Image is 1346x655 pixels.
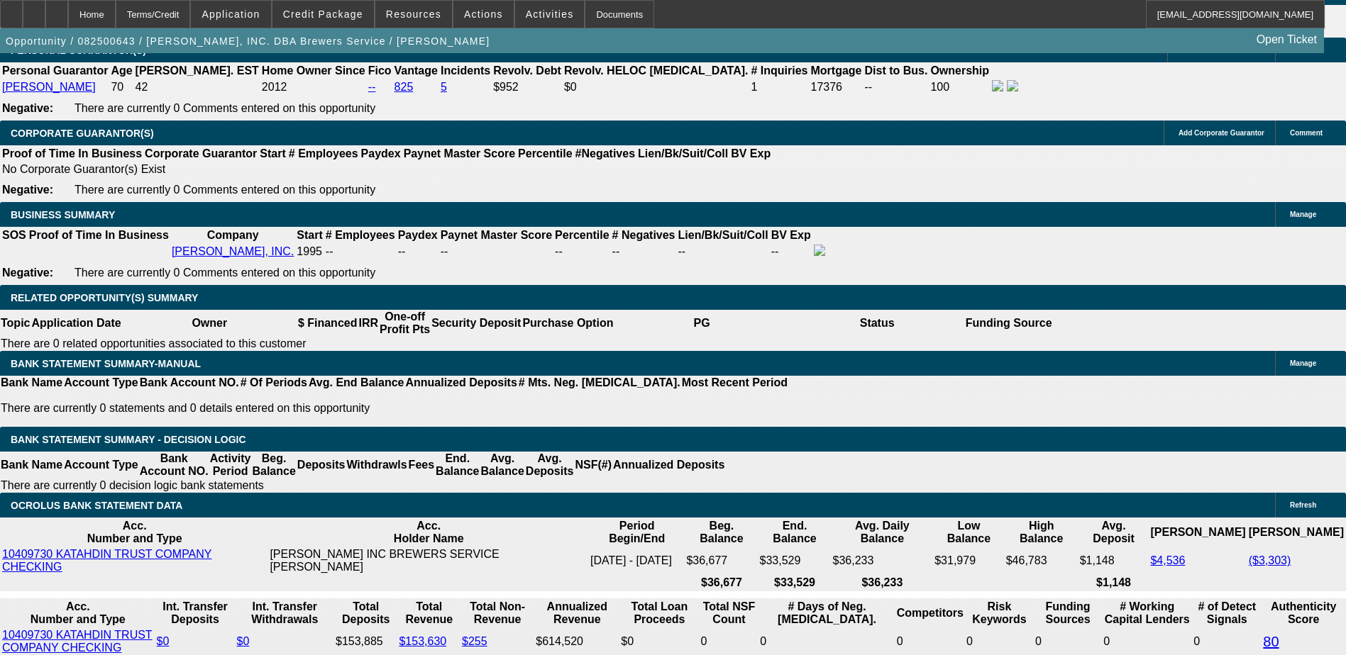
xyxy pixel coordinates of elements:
[758,519,830,546] th: End. Balance
[832,519,933,546] th: Avg. Daily Balance
[335,628,397,655] td: $153,885
[251,452,296,478] th: Beg. Balance
[379,310,431,337] th: One-off Profit Pts
[685,576,757,590] th: $36,677
[398,229,438,241] b: Paydex
[865,65,928,77] b: Dist to Bus.
[966,628,1033,655] td: 0
[462,635,487,647] a: $255
[346,452,407,478] th: Withdrawls
[110,79,133,95] td: 70
[207,229,259,241] b: Company
[111,65,132,77] b: Age
[386,9,441,20] span: Resources
[685,547,757,574] td: $36,677
[832,576,933,590] th: $36,233
[612,245,675,258] div: --
[63,452,139,478] th: Account Type
[966,600,1033,627] th: Risk Keywords
[296,244,323,259] td: 1995
[269,519,588,546] th: Acc. Holder Name
[240,376,308,390] th: # Of Periods
[771,244,812,259] td: --
[1,600,155,627] th: Acc. Number and Type
[1005,547,1078,574] td: $46,783
[731,147,771,159] b: BV Exp
[1,147,143,161] th: Proof of Time In Business
[930,65,989,77] b: Ownership
[75,267,375,279] span: There are currently 0 Comments entered on this opportunity
[1035,628,1101,655] td: 0
[515,1,585,28] button: Activities
[272,1,374,28] button: Credit Package
[461,600,534,627] th: Total Non-Revenue
[1,162,777,177] td: No Corporate Guarantor(s) Exist
[395,81,414,93] a: 825
[526,9,574,20] span: Activities
[361,147,401,159] b: Paydex
[11,292,198,303] span: RELATED OPPORTUNITY(S) SUMMARY
[678,244,769,259] td: --
[750,79,808,95] td: 1
[297,310,358,337] th: $ Financed
[172,245,294,257] a: [PERSON_NAME], INC.
[810,79,863,95] td: 17376
[335,600,397,627] th: Total Deposits
[28,228,170,242] th: Proof of Time In Business
[574,452,612,478] th: NSF(#)
[453,1,514,28] button: Actions
[564,65,749,77] b: Revolv. HELOC [MEDICAL_DATA].
[563,79,749,95] td: $0
[145,147,257,159] b: Corporate Guarantor
[297,452,346,478] th: Deposits
[157,635,170,647] a: $0
[678,229,768,241] b: Lien/Bk/Suit/Coll
[555,245,609,258] div: --
[135,79,260,95] td: 42
[590,547,684,574] td: [DATE] - [DATE]
[375,1,452,28] button: Resources
[814,245,825,256] img: facebook-icon.png
[934,519,1004,546] th: Low Balance
[1007,80,1018,91] img: linkedin-icon.png
[1,228,27,242] th: SOS
[1290,359,1316,367] span: Manage
[136,65,259,77] b: [PERSON_NAME]. EST
[1249,554,1291,566] a: ($3,303)
[1149,519,1246,546] th: [PERSON_NAME]
[1103,600,1191,627] th: # Working Capital Lenders
[759,628,894,655] td: 0
[441,81,447,93] a: 5
[326,229,395,241] b: # Employees
[685,519,757,546] th: Beg. Balance
[2,548,212,573] a: 10409730 KATAHDIN TRUST COMPANY CHECKING
[408,452,435,478] th: Fees
[139,376,240,390] th: Bank Account NO.
[441,245,552,258] div: --
[262,65,365,77] b: Home Owner Since
[395,65,438,77] b: Vantage
[191,1,270,28] button: Application
[31,310,121,337] th: Application Date
[1179,129,1264,137] span: Add Corporate Guarantor
[368,65,392,77] b: Fico
[2,65,108,77] b: Personal Guarantor
[758,547,830,574] td: $33,529
[1103,635,1110,647] span: 0
[237,635,250,647] a: $0
[790,310,965,337] th: Status
[2,184,53,196] b: Negative:
[358,310,379,337] th: IRR
[620,628,698,655] td: $0
[11,434,246,445] span: Bank Statement Summary - Decision Logic
[269,547,588,574] td: [PERSON_NAME] INC BREWERS SERVICE [PERSON_NAME]
[262,81,287,93] span: 2012
[404,147,515,159] b: Paynet Master Score
[435,452,480,478] th: End. Balance
[896,628,964,655] td: 0
[929,79,990,95] td: 100
[614,310,789,337] th: PG
[864,79,929,95] td: --
[518,147,572,159] b: Percentile
[620,600,698,627] th: Total Loan Proceeds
